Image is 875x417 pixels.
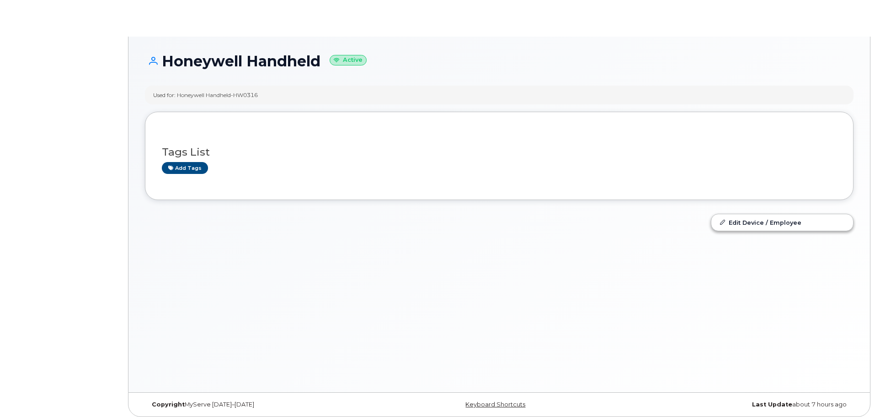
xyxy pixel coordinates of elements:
[145,53,854,69] h1: Honeywell Handheld
[153,91,258,99] div: Used for: Honeywell Handheld-HW0316
[162,146,837,158] h3: Tags List
[145,401,381,408] div: MyServe [DATE]–[DATE]
[465,401,525,408] a: Keyboard Shortcuts
[752,401,792,408] strong: Last Update
[617,401,854,408] div: about 7 hours ago
[152,401,185,408] strong: Copyright
[711,214,853,231] a: Edit Device / Employee
[330,55,367,65] small: Active
[162,162,208,173] a: Add tags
